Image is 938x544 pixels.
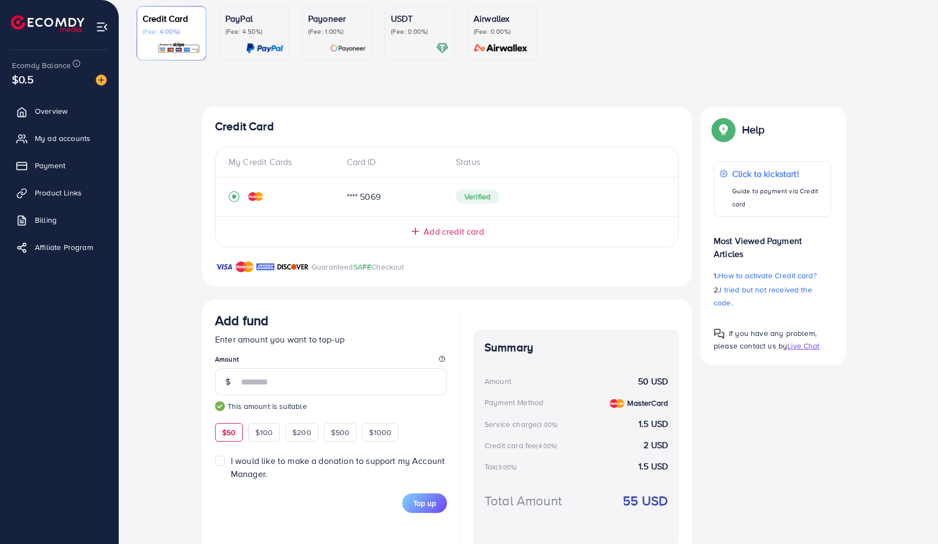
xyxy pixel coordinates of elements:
[537,420,557,429] small: (3.00%)
[639,460,668,473] strong: 1.5 USD
[338,156,447,168] div: Card ID
[643,439,668,451] strong: 2 USD
[292,427,311,438] span: $200
[353,261,372,272] span: SAFE
[447,156,665,168] div: Status
[96,75,107,85] img: image
[215,333,447,346] p: Enter amount you want to top-up
[308,27,366,36] p: (Fee: 1.00%)
[143,27,200,36] p: (Fee: 4.00%)
[331,427,350,438] span: $500
[485,461,520,472] div: Tax
[536,442,557,450] small: (4.00%)
[256,260,274,273] img: brand
[714,269,831,282] p: 1.
[714,225,831,260] p: Most Viewed Payment Articles
[157,42,200,54] img: card
[402,493,447,513] button: Top up
[787,340,819,351] span: Live Chat
[229,156,338,168] div: My Credit Cards
[391,27,449,36] p: (Fee: 0.00%)
[215,313,268,328] h3: Add fund
[229,191,240,202] svg: record circle
[714,120,733,139] img: Popup guide
[96,21,108,33] img: menu
[436,42,449,54] img: card
[35,133,90,144] span: My ad accounts
[12,60,71,71] span: Ecomdy Balance
[246,42,283,54] img: card
[742,123,765,136] p: Help
[485,491,562,510] div: Total Amount
[8,236,111,258] a: Affiliate Program
[12,71,34,87] span: $0.5
[496,463,517,472] small: (3.00%)
[35,106,68,117] span: Overview
[236,260,254,273] img: brand
[485,341,668,354] h4: Summary
[714,328,725,339] img: Popup guide
[485,440,561,451] div: Credit card fee
[143,12,200,25] p: Credit Card
[8,209,111,231] a: Billing
[470,42,531,54] img: card
[248,192,263,201] img: credit
[35,160,65,171] span: Payment
[231,455,445,479] span: I would like to make a donation to support my Account Manager.
[485,397,543,408] div: Payment Method
[35,242,93,253] span: Affiliate Program
[8,100,111,122] a: Overview
[8,155,111,176] a: Payment
[714,283,831,309] p: 2.
[732,167,825,180] p: Click to kickstart!
[714,328,817,351] span: If you have any problem, please contact us by
[732,185,825,211] p: Guide to payment via Credit card
[424,225,483,238] span: Add credit card
[485,419,561,430] div: Service charge
[215,401,225,411] img: guide
[391,12,449,25] p: USDT
[892,495,930,536] iframe: Chat
[718,270,816,281] span: How to activate Credit card?
[413,498,436,509] span: Top up
[474,27,531,36] p: (Fee: 0.00%)
[215,354,447,368] legend: Amount
[474,12,531,25] p: Airwallex
[8,127,111,149] a: My ad accounts
[11,15,84,32] img: logo
[330,42,366,54] img: card
[215,260,233,273] img: brand
[714,284,812,308] span: I tried but not received the code.
[225,27,283,36] p: (Fee: 4.50%)
[369,427,391,438] span: $1000
[639,418,668,430] strong: 1.5 USD
[638,375,668,388] strong: 50 USD
[610,399,624,408] img: credit
[225,12,283,25] p: PayPal
[623,491,668,510] strong: 55 USD
[35,187,82,198] span: Product Links
[215,120,679,133] h4: Credit Card
[222,427,236,438] span: $50
[456,190,499,204] span: Verified
[215,401,447,412] small: This amount is suitable
[8,182,111,204] a: Product Links
[311,260,404,273] p: Guaranteed Checkout
[35,215,57,225] span: Billing
[308,12,366,25] p: Payoneer
[255,427,273,438] span: $100
[627,398,668,408] strong: MasterCard
[277,260,309,273] img: brand
[485,376,511,387] div: Amount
